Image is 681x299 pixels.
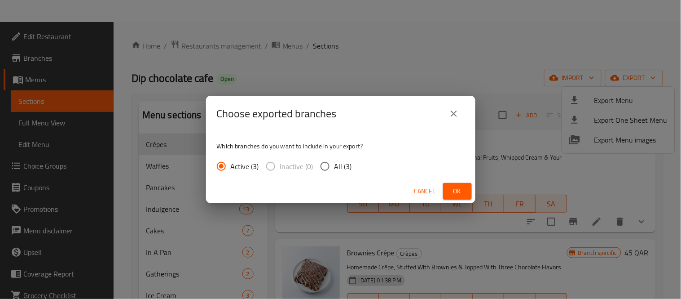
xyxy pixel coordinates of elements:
span: Ok [450,186,465,197]
span: Cancel [414,186,436,197]
button: Ok [443,183,472,200]
button: close [443,103,465,125]
span: Inactive (0) [280,161,313,172]
span: All (3) [334,161,352,172]
h2: Choose exported branches [217,107,337,121]
button: Cancel [411,183,439,200]
span: Active (3) [231,161,259,172]
p: Which branches do you want to include in your export? [217,142,465,151]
